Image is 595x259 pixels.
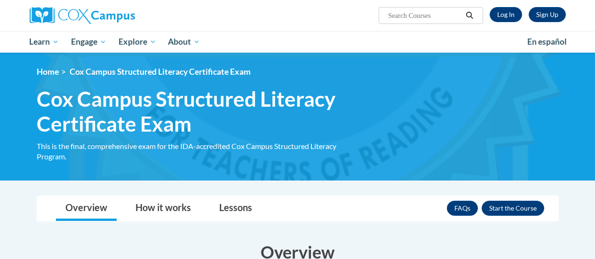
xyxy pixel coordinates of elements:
[447,201,478,216] a: FAQs
[70,67,251,77] span: Cox Campus Structured Literacy Certificate Exam
[527,37,567,47] span: En español
[71,36,106,47] span: Engage
[37,86,361,136] span: Cox Campus Structured Literacy Certificate Exam
[30,7,199,24] a: Cox Campus
[112,31,162,53] a: Explore
[23,31,573,53] div: Main menu
[65,31,112,53] a: Engage
[30,7,135,24] img: Cox Campus
[37,67,59,77] a: Home
[529,7,566,22] a: Register
[482,201,544,216] button: Enroll
[162,31,206,53] a: About
[126,196,200,221] a: How it works
[24,31,65,53] a: Learn
[56,196,117,221] a: Overview
[119,36,156,47] span: Explore
[29,36,59,47] span: Learn
[490,7,522,22] a: Log In
[37,141,361,162] div: This is the final, comprehensive exam for the IDA-accredited Cox Campus Structured Literacy Program.
[387,10,462,21] input: Search Courses
[210,196,262,221] a: Lessons
[462,10,476,21] button: Search
[521,32,573,52] a: En español
[168,36,200,47] span: About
